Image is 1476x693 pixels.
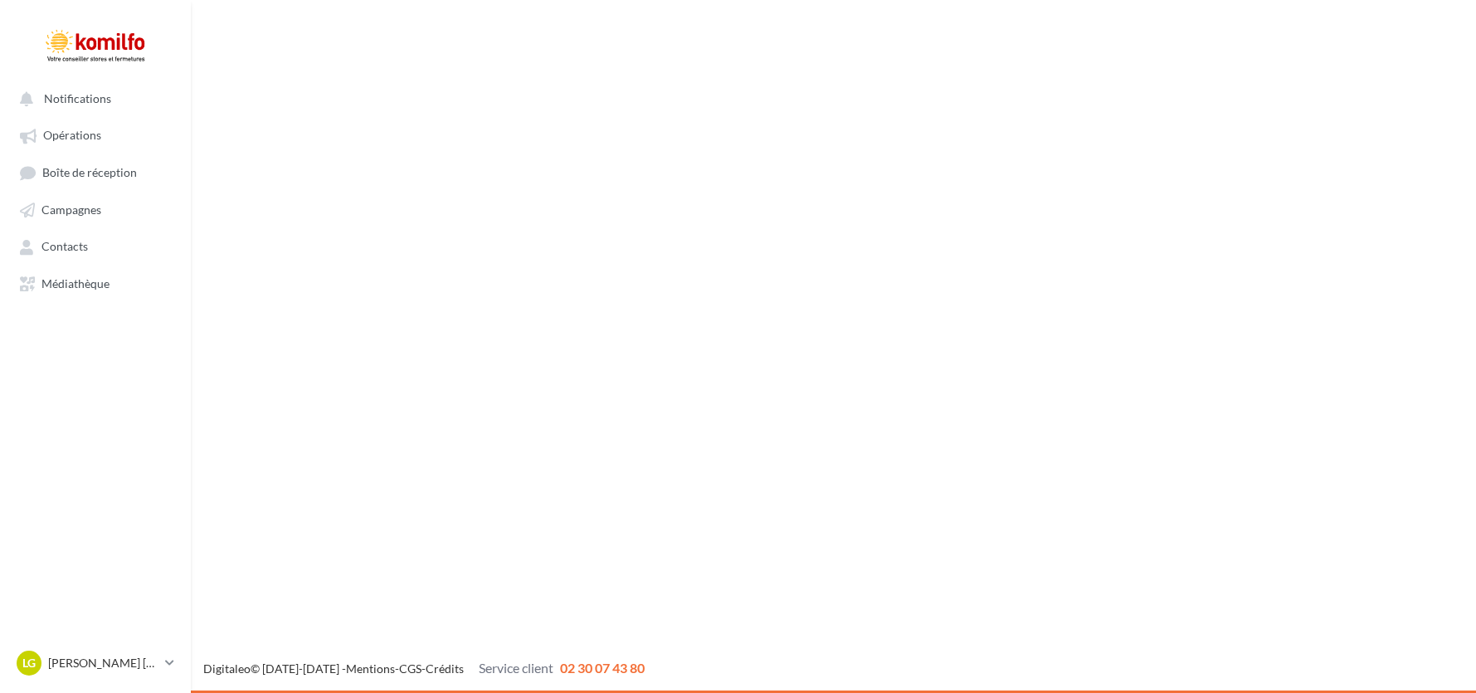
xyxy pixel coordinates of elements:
[44,91,111,105] span: Notifications
[48,655,158,671] p: [PERSON_NAME] [PERSON_NAME]
[426,661,464,676] a: Crédits
[41,276,110,290] span: Médiathèque
[10,194,181,224] a: Campagnes
[10,120,181,149] a: Opérations
[479,660,553,676] span: Service client
[10,268,181,298] a: Médiathèque
[10,83,174,113] button: Notifications
[10,231,181,261] a: Contacts
[203,661,645,676] span: © [DATE]-[DATE] - - -
[560,660,645,676] span: 02 30 07 43 80
[13,647,178,679] a: LG [PERSON_NAME] [PERSON_NAME]
[203,661,251,676] a: Digitaleo
[41,240,88,254] span: Contacts
[42,165,137,179] span: Boîte de réception
[346,661,395,676] a: Mentions
[399,661,421,676] a: CGS
[22,655,36,671] span: LG
[41,203,101,217] span: Campagnes
[43,129,101,143] span: Opérations
[10,157,181,188] a: Boîte de réception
